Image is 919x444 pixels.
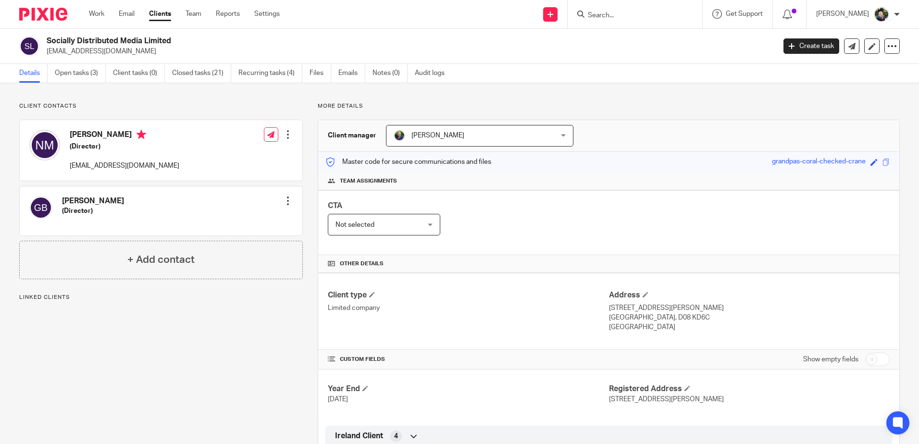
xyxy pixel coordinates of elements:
p: Limited company [328,303,609,313]
a: Notes (0) [373,64,408,83]
a: Reports [216,9,240,19]
span: CTA [328,202,342,210]
h4: Address [609,290,890,300]
h3: Client manager [328,131,376,140]
a: Open tasks (3) [55,64,106,83]
span: Get Support [726,11,763,17]
div: grandpas-coral-checked-crane [772,157,866,168]
p: [EMAIL_ADDRESS][DOMAIN_NAME] [70,161,179,171]
h2: Socially Distributed Media Limited [47,36,624,46]
p: [STREET_ADDRESS][PERSON_NAME] [609,303,890,313]
span: [PERSON_NAME] [411,132,464,139]
p: [GEOGRAPHIC_DATA], D08 KD6C [609,313,890,322]
a: Create task [783,38,839,54]
img: download.png [394,130,405,141]
img: svg%3E [29,196,52,219]
span: Not selected [335,222,374,228]
h5: (Director) [70,142,179,151]
a: Team [186,9,201,19]
input: Search [587,12,673,20]
p: Master code for secure communications and files [325,157,491,167]
h5: (Director) [62,206,124,216]
i: Primary [137,130,146,139]
p: [GEOGRAPHIC_DATA] [609,322,890,332]
p: Linked clients [19,294,303,301]
a: Audit logs [415,64,452,83]
a: Files [310,64,331,83]
p: [PERSON_NAME] [816,9,869,19]
a: Settings [254,9,280,19]
h4: Registered Address [609,384,890,394]
a: Recurring tasks (4) [238,64,302,83]
p: Client contacts [19,102,303,110]
label: Show empty fields [803,355,858,364]
span: [DATE] [328,396,348,403]
a: Closed tasks (21) [172,64,231,83]
span: Ireland Client [335,431,383,441]
a: Client tasks (0) [113,64,165,83]
img: svg%3E [29,130,60,160]
img: svg%3E [19,36,39,56]
span: Other details [340,260,384,268]
h4: [PERSON_NAME] [70,130,179,142]
h4: + Add contact [127,252,195,267]
h4: [PERSON_NAME] [62,196,124,206]
a: Details [19,64,48,83]
span: 4 [394,432,398,441]
img: Pixie [19,8,67,21]
h4: Year End [328,384,609,394]
a: Work [89,9,104,19]
a: Emails [338,64,365,83]
p: [EMAIL_ADDRESS][DOMAIN_NAME] [47,47,769,56]
a: Email [119,9,135,19]
span: Team assignments [340,177,397,185]
a: Clients [149,9,171,19]
h4: CUSTOM FIELDS [328,356,609,363]
p: More details [318,102,900,110]
img: Jade.jpeg [874,7,889,22]
h4: Client type [328,290,609,300]
span: [STREET_ADDRESS][PERSON_NAME] [609,396,724,403]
